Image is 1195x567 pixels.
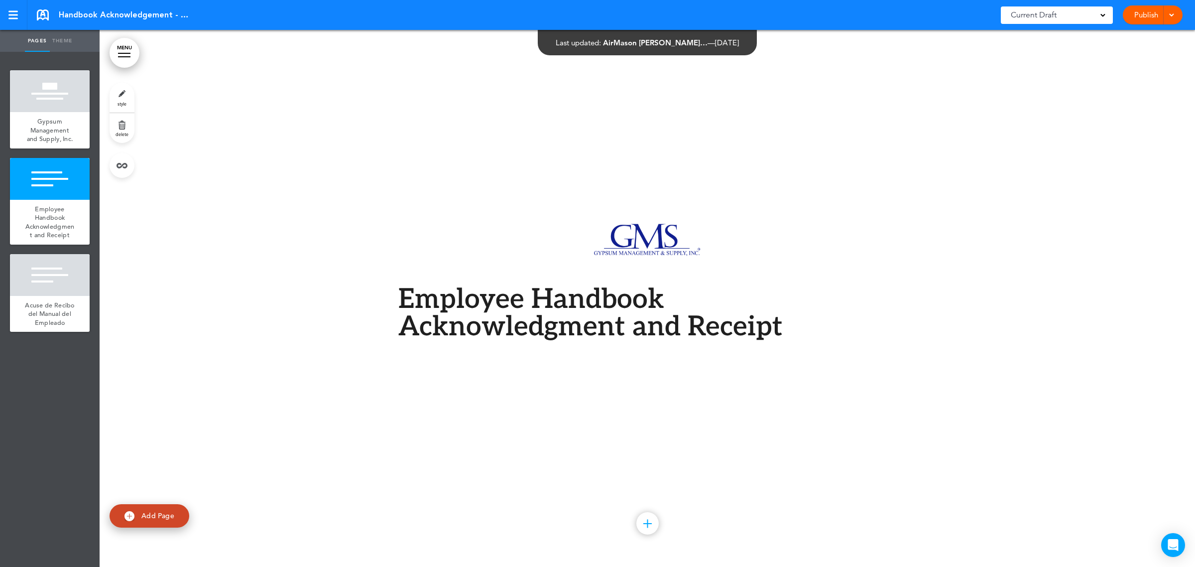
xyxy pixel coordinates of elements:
div: — [556,39,739,46]
a: Gypsum Management and Supply, Inc. [10,112,90,148]
span: Gypsum Management and Supply, Inc. [27,117,73,143]
span: Add Page [141,511,174,520]
span: AirMason [PERSON_NAME]… [603,38,708,47]
a: Theme [50,30,75,52]
span: Employee Handbook Acknowledgment and Receipt [25,205,75,240]
a: delete [110,113,134,143]
a: Acuse de Recibo del Manual del Empleado [10,296,90,332]
img: add.svg [124,511,134,521]
span: style [118,101,126,107]
span: Current Draft [1011,8,1057,22]
span: Handbook Acknowledgement - TAM Union E & S [59,9,193,20]
a: Pages [25,30,50,52]
a: MENU [110,38,139,68]
img: 1700470097758.png [594,224,701,256]
a: Add Page [110,504,189,528]
a: style [110,83,134,113]
span: delete [116,131,128,137]
a: Employee Handbook Acknowledgment and Receipt [10,200,90,245]
span: Acuse de Recibo del Manual del Empleado [25,301,75,327]
a: Publish [1130,5,1162,24]
div: Open Intercom Messenger [1161,533,1185,557]
span: Last updated: [556,38,601,47]
h1: Employee Handbook Acknowledgment and Receipt [398,286,896,341]
span: [DATE] [715,38,739,47]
